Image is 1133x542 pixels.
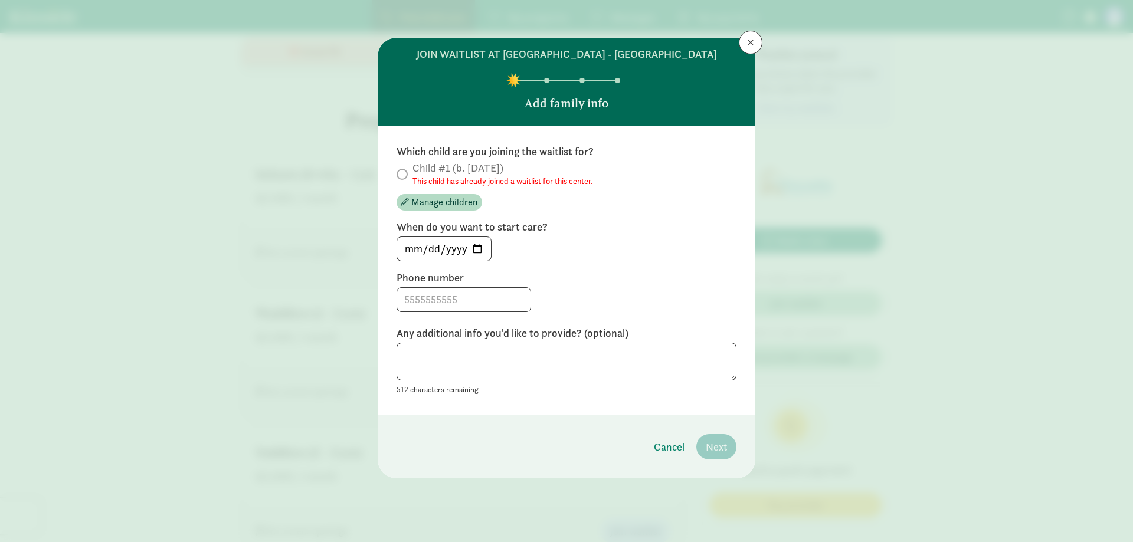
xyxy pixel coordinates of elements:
p: Add family info [525,95,608,111]
button: Manage children [397,194,482,211]
button: Next [696,434,736,459]
span: Next [706,439,727,455]
span: Child #1 (b. [DATE]) [412,161,593,187]
button: Cancel [644,434,694,459]
label: Any additional info you'd like to provide? (optional) [397,326,736,340]
span: Manage children [411,195,477,209]
small: 512 characters remaining [397,385,479,395]
label: Which child are you joining the waitlist for? [397,144,736,159]
small: This child has already joined a waitlist for this center. [412,175,593,187]
label: When do you want to start care? [397,220,736,234]
label: Phone number [397,271,736,285]
span: Cancel [654,439,685,455]
h6: join waitlist at [GEOGRAPHIC_DATA] - [GEOGRAPHIC_DATA] [417,47,717,61]
input: 5555555555 [397,288,531,311]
